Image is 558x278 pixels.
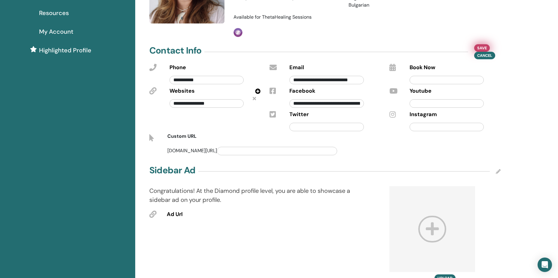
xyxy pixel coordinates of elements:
[477,53,492,58] span: Cancel
[39,8,69,17] span: Resources
[149,165,195,176] h4: Sidebar Ad
[410,87,431,95] span: Youtube
[169,87,195,95] span: Websites
[149,45,201,56] h4: Contact Info
[410,64,435,72] span: Book Now
[167,211,183,218] span: Ad Url
[167,147,340,154] span: [DOMAIN_NAME][URL]
[289,87,315,95] span: Facebook
[349,2,455,9] li: Bulgarian
[233,14,312,20] span: Available for ThetaHealing Sessions
[39,27,73,36] span: My Account
[474,52,495,59] button: Cancel
[169,64,186,72] span: Phone
[477,45,487,51] span: Save
[289,111,309,119] span: Twitter
[167,133,197,139] span: Custom URL
[410,111,437,119] span: Instagram
[149,186,350,204] p: Congratulations! At the Diamond profile level, you are able to showcase a sidebar ad on your prof...
[538,258,552,272] div: Open Intercom Messenger
[39,46,91,55] span: Highlighted Profile
[474,44,490,52] button: Save
[289,64,304,72] span: Email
